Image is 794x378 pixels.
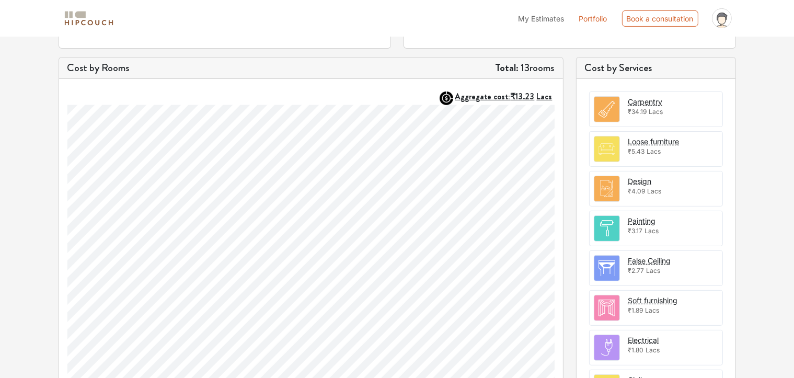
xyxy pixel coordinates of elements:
img: room.svg [594,97,619,122]
span: ₹1.80 [628,346,644,354]
span: Lacs [647,147,661,155]
span: My Estimates [519,14,565,23]
img: room.svg [594,256,619,281]
span: ₹1.89 [628,306,643,314]
span: ₹13.23 [511,90,535,102]
img: room.svg [594,295,619,320]
img: room.svg [594,216,619,241]
button: Loose furniture [628,136,680,147]
a: Portfolio [579,13,607,24]
span: Lacs [648,187,662,195]
strong: Total: [496,60,519,75]
img: room.svg [594,176,619,201]
img: room.svg [594,335,619,360]
span: ₹3.17 [628,227,643,235]
span: ₹5.43 [628,147,645,155]
button: Aggregate cost:₹13.23Lacs [455,91,555,101]
h5: Cost by Services [585,62,727,74]
span: Lacs [647,267,661,274]
h5: 13 rooms [496,62,555,74]
strong: Aggregate cost: [455,90,553,102]
div: Book a consultation [622,10,698,27]
span: ₹34.19 [628,108,647,116]
img: AggregateIcon [440,91,453,105]
button: Soft furnishing [628,295,678,306]
img: logo-horizontal.svg [63,9,115,28]
span: Lacs [537,90,553,102]
button: Electrical [628,335,659,346]
h5: Cost by Rooms [67,62,130,74]
span: Lacs [645,227,659,235]
img: room.svg [594,136,619,162]
span: Lacs [649,108,663,116]
span: ₹2.77 [628,267,645,274]
span: logo-horizontal.svg [63,7,115,30]
button: False Ceiling [628,255,671,266]
button: Painting [628,215,656,226]
button: Carpentry [628,96,663,107]
span: Lacs [646,306,660,314]
button: Design [628,176,652,187]
span: ₹4.09 [628,187,646,195]
span: Lacs [646,346,660,354]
